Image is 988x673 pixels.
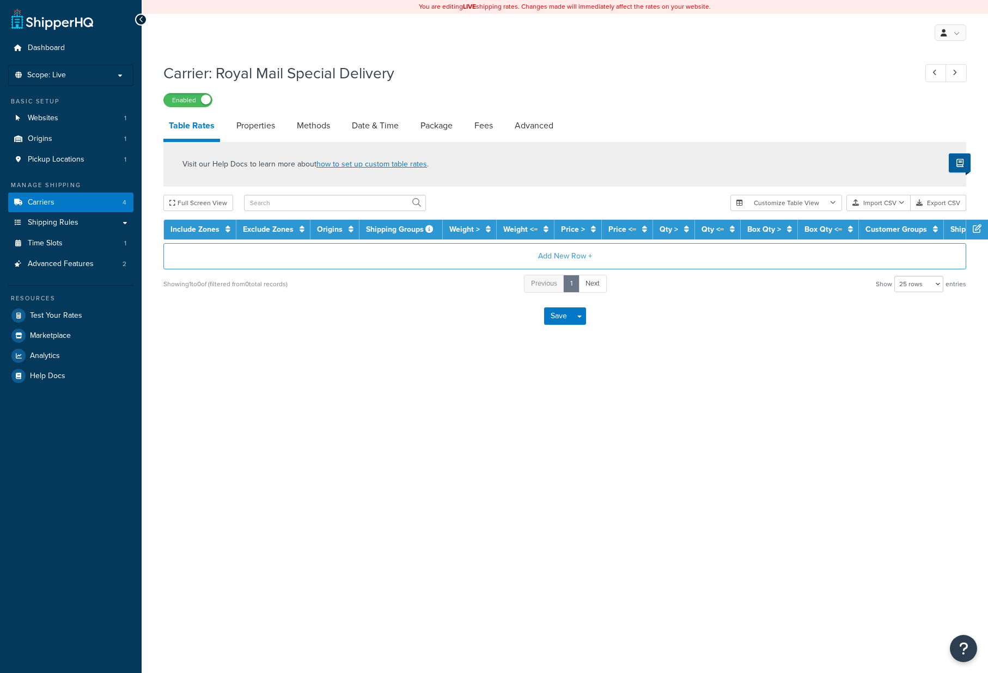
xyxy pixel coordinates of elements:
span: Origins [28,134,52,144]
a: Table Rates [163,113,220,142]
li: Origins [8,129,133,149]
b: LIVE [463,2,476,11]
a: Previous [524,275,564,293]
label: Enabled [164,94,212,107]
a: Date & Time [346,113,404,139]
button: Import CSV [846,195,911,211]
span: Help Docs [30,372,65,381]
span: 1 [124,155,126,164]
span: Next [586,278,600,288]
a: Origins1 [8,129,133,149]
div: Basic Setup [8,97,133,106]
a: Methods [291,113,336,139]
span: Marketplace [30,331,71,341]
span: Show [876,276,892,292]
a: Price > [561,224,585,235]
span: Dashboard [28,44,65,53]
span: Websites [28,114,58,123]
li: Carriers [8,193,133,213]
a: Next Record [946,64,967,82]
a: Weight <= [503,224,538,235]
a: Advanced Features2 [8,254,133,274]
button: Add New Row + [163,243,966,269]
a: Previous Record [925,64,947,82]
a: Exclude Zones [243,224,294,235]
a: Box Qty <= [804,224,842,235]
span: Previous [531,278,557,288]
a: Weight > [449,224,480,235]
button: Open Resource Center [950,635,977,662]
a: Analytics [8,346,133,366]
span: Scope: Live [27,71,66,80]
span: Time Slots [28,239,63,248]
button: Full Screen View [163,195,233,211]
h1: Carrier: Royal Mail Special Delivery [163,63,905,84]
span: Test Your Rates [30,311,82,320]
a: Qty > [660,224,678,235]
li: Advanced Features [8,254,133,274]
a: Time Slots1 [8,233,133,254]
li: Websites [8,108,133,128]
span: Pickup Locations [28,155,84,164]
button: Customize Table View [730,195,842,211]
a: Properties [231,113,280,139]
button: Save [544,307,574,325]
a: Origins [317,224,343,235]
span: Analytics [30,351,60,361]
a: Help Docs [8,366,133,386]
div: Showing 1 to 0 of (filtered from 0 total records) [163,276,288,292]
a: Test Your Rates [8,306,133,325]
a: Carriers4 [8,193,133,213]
a: Next [578,275,607,293]
li: Pickup Locations [8,150,133,170]
a: how to set up custom table rates [316,158,427,170]
span: Shipping Rules [28,218,78,227]
a: 1 [563,275,580,293]
a: Marketplace [8,326,133,345]
a: Package [415,113,458,139]
button: Export CSV [911,195,966,211]
span: 2 [123,260,126,269]
div: Manage Shipping [8,181,133,190]
li: Time Slots [8,233,133,254]
input: Search [244,195,426,211]
a: Price <= [608,224,636,235]
a: Box Qty > [747,224,781,235]
a: Dashboard [8,38,133,58]
a: Advanced [509,113,559,139]
a: Qty <= [702,224,724,235]
a: Include Zones [170,224,219,235]
a: Shipping Rules [8,213,133,233]
a: Customer Groups [865,224,927,235]
th: Shipping Groups [359,220,443,239]
div: Resources [8,294,133,303]
p: Visit our Help Docs to learn more about . [182,158,429,170]
a: Websites1 [8,108,133,128]
span: Advanced Features [28,260,94,269]
a: Fees [469,113,498,139]
span: 1 [124,134,126,144]
button: Show Help Docs [949,153,971,172]
a: Pickup Locations1 [8,150,133,170]
span: entries [946,276,966,292]
span: 4 [123,198,126,207]
span: Carriers [28,198,54,207]
span: 1 [124,114,126,123]
span: 1 [124,239,126,248]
